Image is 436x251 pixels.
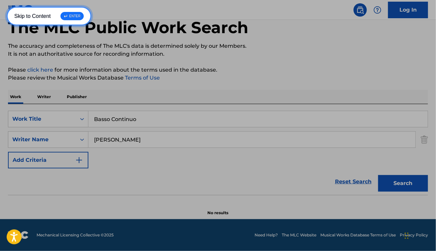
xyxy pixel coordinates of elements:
[12,136,72,144] div: Writer Name
[8,74,428,82] p: Please review the Musical Works Database
[8,231,29,239] img: logo
[332,174,375,189] a: Reset Search
[124,75,160,81] a: Terms of Use
[65,90,89,104] p: Publisher
[8,18,248,37] h1: The MLC Public Work Search
[8,111,428,195] form: Search Form
[12,115,72,123] div: Work Title
[354,3,367,17] a: Public Search
[356,6,364,14] img: search
[8,50,428,58] p: It is not an authoritative source for recording information.
[208,202,229,216] p: No results
[8,42,428,50] p: The accuracy and completeness of The MLC's data is determined solely by our Members.
[8,152,88,168] button: Add Criteria
[421,131,428,148] img: Delete Criterion
[75,156,83,164] img: 9d2ae6d4665cec9f34b9.svg
[400,232,428,238] a: Privacy Policy
[371,3,384,17] div: Help
[8,66,428,74] p: Please for more information about the terms used in the database.
[8,90,23,104] p: Work
[374,6,381,14] img: help
[37,232,114,238] span: Mechanical Licensing Collective © 2025
[8,5,34,15] img: MLC Logo
[27,67,53,73] a: click here
[388,2,428,18] a: Log In
[378,175,428,192] button: Search
[403,219,436,251] iframe: Chat Widget
[255,232,278,238] a: Need Help?
[405,226,409,246] div: Drag
[320,232,396,238] a: Musical Works Database Terms of Use
[35,90,53,104] p: Writer
[282,232,316,238] a: The MLC Website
